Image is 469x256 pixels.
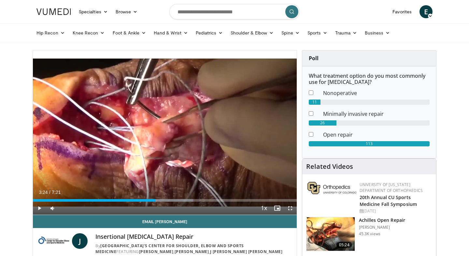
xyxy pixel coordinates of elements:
[284,202,297,215] button: Fullscreen
[33,215,297,228] a: Email [PERSON_NAME]
[139,249,174,254] a: [PERSON_NAME]
[304,26,332,39] a: Sports
[33,202,46,215] button: Play
[309,55,319,62] strong: Poll
[361,26,394,39] a: Business
[75,5,112,18] a: Specialties
[389,5,416,18] a: Favorites
[72,233,88,249] a: J
[33,199,297,202] div: Progress Bar
[33,26,69,39] a: Hip Recon
[227,26,277,39] a: Shoulder & Elbow
[306,217,432,251] a: 05:24 Achilles Open Repair [PERSON_NAME] 45.3K views
[95,243,291,255] div: By FEATURING , ,
[331,26,361,39] a: Trauma
[46,202,59,215] button: Mute
[52,190,61,195] span: 7:21
[109,26,150,39] a: Foot & Ankle
[36,8,71,15] img: VuMedi Logo
[419,5,433,18] a: E
[307,182,356,194] img: 355603a8-37da-49b6-856f-e00d7e9307d3.png.150x105_q85_autocrop_double_scale_upscale_version-0.2.png
[360,208,431,214] div: [DATE]
[95,233,291,240] h4: Insertional [MEDICAL_DATA] Repair
[359,231,380,236] p: 45.3K views
[277,26,303,39] a: Spine
[38,233,69,249] img: Columbia University's Center for Shoulder, Elbow and Sports Medicine
[309,100,320,105] div: 11
[360,182,423,193] a: University of [US_STATE] Department of Orthopaedics
[318,110,434,118] dd: Minimally invasive repair
[258,202,271,215] button: Playback Rate
[318,131,434,139] dd: Open repair
[95,243,244,254] a: [GEOGRAPHIC_DATA]'s Center for Shoulder, Elbow and Sports Medicine
[336,242,352,248] span: 05:24
[175,249,209,254] a: [PERSON_NAME]
[210,249,283,254] a: J [PERSON_NAME] [PERSON_NAME]
[192,26,227,39] a: Pediatrics
[309,73,430,85] h6: What treatment option do you most commonly use for [MEDICAL_DATA]?
[39,190,48,195] span: 3:24
[169,4,300,20] input: Search topics, interventions
[306,217,355,251] img: Achilles_open_repai_100011708_1.jpg.150x105_q85_crop-smart_upscale.jpg
[360,194,417,207] a: 20th Annual CU Sports Medicine Fall Symposium
[309,141,430,146] div: 113
[49,190,50,195] span: /
[271,202,284,215] button: Enable picture-in-picture mode
[359,217,405,223] h3: Achilles Open Repair
[112,5,142,18] a: Browse
[306,163,353,170] h4: Related Videos
[69,26,109,39] a: Knee Recon
[359,225,405,230] p: [PERSON_NAME]
[309,120,336,126] div: 26
[150,26,192,39] a: Hand & Wrist
[33,50,297,215] video-js: Video Player
[318,89,434,97] dd: Nonoperative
